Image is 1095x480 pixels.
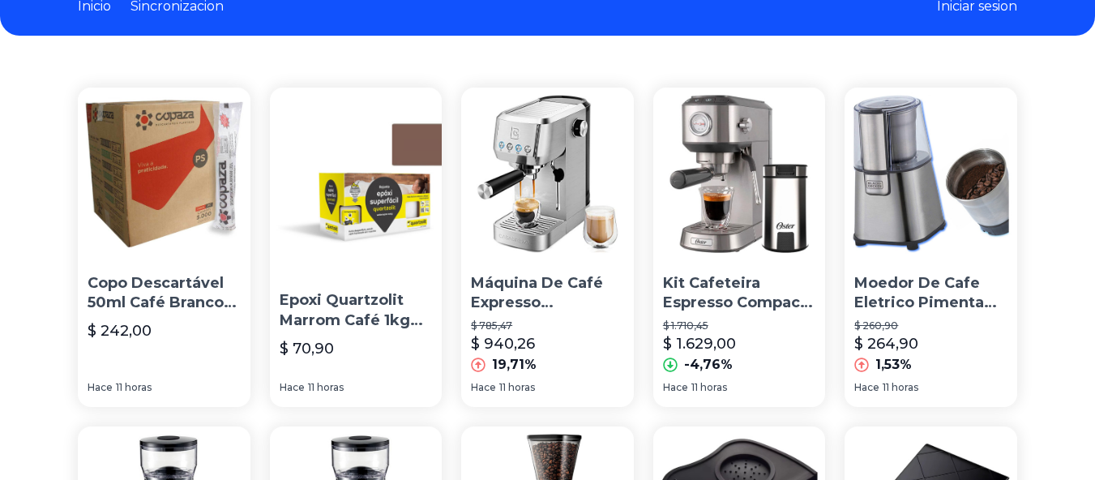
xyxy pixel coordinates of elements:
[88,319,152,342] p: $ 242,00
[461,88,634,260] img: Máquina De Café Expresso Casabrews 20 Bar Com Batedor De Lei
[691,381,727,394] span: 11 horas
[471,381,496,394] span: Hace
[280,337,334,360] p: $ 70,90
[78,88,250,260] img: Copo Descartável 50ml Café Branco Caixa C/ 5000 Unidades
[663,319,816,332] p: $ 1.710,45
[684,355,733,375] p: -4,76%
[270,88,443,407] a: Epoxi Quartzolit Marrom Café 1kg Cerâmica/porcelanatoEpoxi Quartzolit Marrom Café 1kg Cerâmica/po...
[653,88,826,407] a: Kit Cafeteira Espresso Compacta E Moedor De Café OsterKit Cafeteira Espresso Compacta E Moedor De...
[499,381,535,394] span: 11 horas
[663,332,736,355] p: $ 1.629,00
[854,319,1007,332] p: $ 260,90
[270,88,460,277] img: Epoxi Quartzolit Marrom Café 1kg Cerâmica/porcelanato
[461,88,634,407] a: Máquina De Café Expresso Casabrews 20 Bar Com Batedor De LeiMáquina De Café Expresso Casabrews 20...
[883,381,918,394] span: 11 horas
[88,273,241,314] p: Copo Descartável 50ml Café Branco Caixa C/ 5000 Unidades
[308,381,344,394] span: 11 horas
[471,319,624,332] p: $ 785,47
[854,381,879,394] span: Hace
[663,381,688,394] span: Hace
[854,273,1007,314] p: Moedor De Cafe Eletrico Pimenta Grãos Sal Inox Black Decker
[280,381,305,394] span: Hace
[88,381,113,394] span: Hace
[653,88,826,260] img: Kit Cafeteira Espresso Compacta E Moedor De Café Oster
[492,355,537,375] p: 19,71%
[845,88,1017,407] a: Moedor De Cafe Eletrico Pimenta Grãos Sal Inox Black DeckerMoedor De Cafe Eletrico Pimenta Grãos ...
[663,273,816,314] p: Kit Cafeteira Espresso Compacta E Moedor De Café Oster
[78,88,250,407] a: Copo Descartável 50ml Café Branco Caixa C/ 5000 UnidadesCopo Descartável 50ml Café Branco Caixa C...
[471,273,624,314] p: Máquina De Café Expresso Casabrews 20 Bar Com Batedor De Lei
[854,332,918,355] p: $ 264,90
[845,88,1017,260] img: Moedor De Cafe Eletrico Pimenta Grãos Sal Inox Black Decker
[116,381,152,394] span: 11 horas
[875,355,912,375] p: 1,53%
[280,290,450,331] p: Epoxi Quartzolit Marrom Café 1kg Cerâmica/porcelanato
[471,332,535,355] p: $ 940,26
